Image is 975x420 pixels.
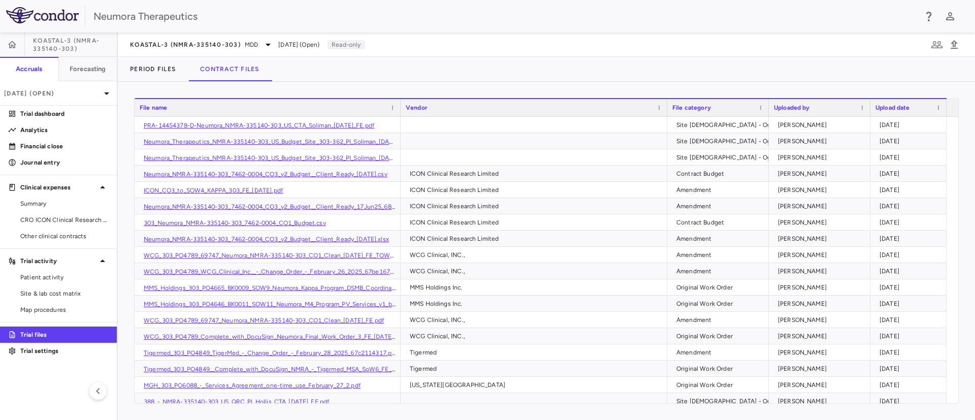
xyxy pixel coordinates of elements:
[144,187,283,194] a: ICON_CO3_to_SOW4_KAPPA_303_FE_[DATE].pdf
[778,263,865,279] div: [PERSON_NAME]
[676,214,764,231] div: Contract Budget
[880,149,941,166] div: [DATE]
[676,279,764,296] div: Original Work Order
[672,104,711,111] span: File category
[20,183,96,192] p: Clinical expenses
[676,182,764,198] div: Amendment
[130,41,241,49] span: KOASTAL-3 (NMRA-335140-303)
[410,214,662,231] div: ICON Clinical Research Limited
[144,317,384,324] a: WCG_303_PO4789_69747_Neumora_NMRA-335140-303_CO1_Clean_[DATE]_FE.pdf
[875,104,910,111] span: Upload date
[676,149,805,166] div: Site [DEMOGRAPHIC_DATA] - Og Work Order
[410,247,662,263] div: WCG Clinical, INC.,
[880,361,941,377] div: [DATE]
[676,393,805,409] div: Site [DEMOGRAPHIC_DATA] - Og Work Order
[880,133,941,149] div: [DATE]
[676,328,764,344] div: Original Work Order
[144,382,361,389] a: MGH_303_PO6088_-_Services_Agreement_one-time_use_February_27_2.pdf
[245,40,258,49] span: MDD
[778,182,865,198] div: [PERSON_NAME]
[880,231,941,247] div: [DATE]
[144,122,374,129] a: PRA-14454378-D-Neumora_NMRA-335140-303_US_CTA_Soliman_[DATE]_FE.pdf
[20,232,109,241] span: Other clinical contracts
[144,219,326,227] a: 303_Neumora_NMRA-335140-303_7462-0004_CO1_Budget.csv
[410,263,662,279] div: WCG Clinical, INC.,
[676,296,764,312] div: Original Work Order
[410,279,662,296] div: MMS Holdings Inc.
[880,117,941,133] div: [DATE]
[778,231,865,247] div: [PERSON_NAME]
[33,37,117,53] span: KOASTAL-3 (NMRA-335140-303)
[20,256,96,266] p: Trial activity
[144,154,472,161] a: Neumora_Therapeutics_NMRA-335140-303_US_Budget_Site_303-362_PI_Soliman_[DATE]_final_Condor_Backup...
[880,393,941,409] div: [DATE]
[144,171,387,178] a: Neumora_NMRA-335140-303_7462-0004_CO3_v2_Budget__Client_Ready_[DATE].csv
[410,312,662,328] div: WCG Clinical, INC.,
[676,166,764,182] div: Contract Budget
[880,296,941,312] div: [DATE]
[20,158,109,167] p: Journal entry
[778,166,865,182] div: [PERSON_NAME]
[20,273,109,282] span: Patient activity
[880,166,941,182] div: [DATE]
[144,349,398,357] a: Tigermed_303_PO4849_TigerMed_-_Change_Order_-_February_28_2025_67c2114317.pdf
[406,104,428,111] span: Vendor
[118,57,188,81] button: Period Files
[20,330,109,339] p: Trial files
[676,133,805,149] div: Site [DEMOGRAPHIC_DATA] - Og Work Order
[410,182,662,198] div: ICON Clinical Research Limited
[144,236,389,243] a: Neumora_NMRA-335140-303_7462-0004_CO3_v2_Budget__Client_Ready_[DATE].xlsx
[676,361,764,377] div: Original Work Order
[778,344,865,361] div: [PERSON_NAME]
[144,252,413,259] a: WCG_303_PO4789_69747_Neumora_NMRA-335140-303_CO1_Clean_[DATE]_FE_TOWLLjH.pdf
[20,199,109,208] span: Summary
[410,166,662,182] div: ICON Clinical Research Limited
[20,142,109,151] p: Financial close
[778,393,865,409] div: [PERSON_NAME]
[144,203,419,210] a: Neumora_NMRA-335140-303_7462-0004_CO3_v2_Budget__Client_Ready_17Jun25_6BXs7ix.xlsx
[880,328,941,344] div: [DATE]
[20,305,109,314] span: Map procedures
[676,231,764,247] div: Amendment
[410,328,662,344] div: WCG Clinical, INC.,
[144,398,329,405] a: 388_-_NMRA-335140-303_US_QRC_PI_Hollis_CTA_[DATE]_FE.pdf
[676,198,764,214] div: Amendment
[880,377,941,393] div: [DATE]
[410,361,662,377] div: Tigermed
[676,263,764,279] div: Amendment
[188,57,272,81] button: Contract Files
[410,344,662,361] div: Tigermed
[328,40,365,49] p: Read-only
[778,133,865,149] div: [PERSON_NAME]
[676,377,764,393] div: Original Work Order
[410,296,662,312] div: MMS Holdings Inc.
[676,312,764,328] div: Amendment
[778,312,865,328] div: [PERSON_NAME]
[20,215,109,224] span: CRO ICON Clinical Research Limited
[4,89,101,98] p: [DATE] (Open)
[778,198,865,214] div: [PERSON_NAME]
[410,377,662,393] div: [US_STATE][GEOGRAPHIC_DATA]
[676,344,764,361] div: Amendment
[20,125,109,135] p: Analytics
[93,9,916,24] div: Neumora Therapeutics
[778,328,865,344] div: [PERSON_NAME]
[6,7,79,23] img: logo-full-SnFGN8VE.png
[778,117,865,133] div: [PERSON_NAME]
[880,182,941,198] div: [DATE]
[880,312,941,328] div: [DATE]
[16,64,42,74] h6: Accruals
[778,247,865,263] div: [PERSON_NAME]
[778,214,865,231] div: [PERSON_NAME]
[144,333,405,340] a: WCG_303_PO4789_Complete_with_DocuSign_Neumora_Final_Work_Order_3_FE_[DATE].pdf
[778,279,865,296] div: [PERSON_NAME]
[778,296,865,312] div: [PERSON_NAME]
[880,247,941,263] div: [DATE]
[410,231,662,247] div: ICON Clinical Research Limited
[140,104,167,111] span: File name
[278,40,319,49] span: [DATE] (Open)
[774,104,810,111] span: Uploaded by
[676,247,764,263] div: Amendment
[144,366,422,373] a: Tigermed_303_PO4849__Complete_with_DocuSign_NMRA_-_Tigermed_MSA_SoW6_FE_[DATE].pdf
[410,198,662,214] div: ICON Clinical Research Limited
